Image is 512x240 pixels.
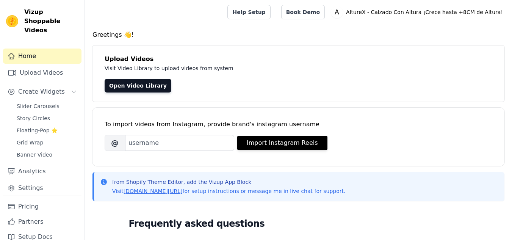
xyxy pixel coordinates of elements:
button: Create Widgets [3,84,81,99]
a: Help Setup [227,5,270,19]
a: Pricing [3,199,81,214]
a: Analytics [3,164,81,179]
text: A [335,8,339,16]
button: A AltureX - Calzado Con Altura ¡Crece hasta +8CM de Altura! [331,5,506,19]
span: Create Widgets [18,87,65,96]
span: Story Circles [17,115,50,122]
a: Partners [3,214,81,229]
div: To import videos from Instagram, provide brand's instagram username [105,120,492,129]
p: Visit Video Library to upload videos from system [105,64,444,73]
span: Vizup Shoppable Videos [24,8,78,35]
a: Banner Video [12,149,81,160]
span: Banner Video [17,151,52,158]
a: Open Video Library [105,79,171,93]
h2: Frequently asked questions [129,216,468,231]
p: Visit for setup instructions or message me in live chat for support. [112,187,345,195]
a: Floating-Pop ⭐ [12,125,81,136]
h4: Upload Videos [105,55,492,64]
a: Home [3,49,81,64]
span: Floating-Pop ⭐ [17,127,58,134]
input: username [125,135,234,151]
a: Book Demo [281,5,325,19]
a: Settings [3,180,81,196]
p: from Shopify Theme Editor, add the Vizup App Block [112,178,345,186]
a: [DOMAIN_NAME][URL] [124,188,183,194]
a: Slider Carousels [12,101,81,111]
p: AltureX - Calzado Con Altura ¡Crece hasta +8CM de Altura! [343,5,506,19]
span: Slider Carousels [17,102,59,110]
button: Import Instagram Reels [237,136,327,150]
a: Story Circles [12,113,81,124]
h4: Greetings 👋! [92,30,504,39]
img: Vizup [6,15,18,27]
span: @ [105,135,125,151]
a: Upload Videos [3,65,81,80]
span: Grid Wrap [17,139,43,146]
a: Grid Wrap [12,137,81,148]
